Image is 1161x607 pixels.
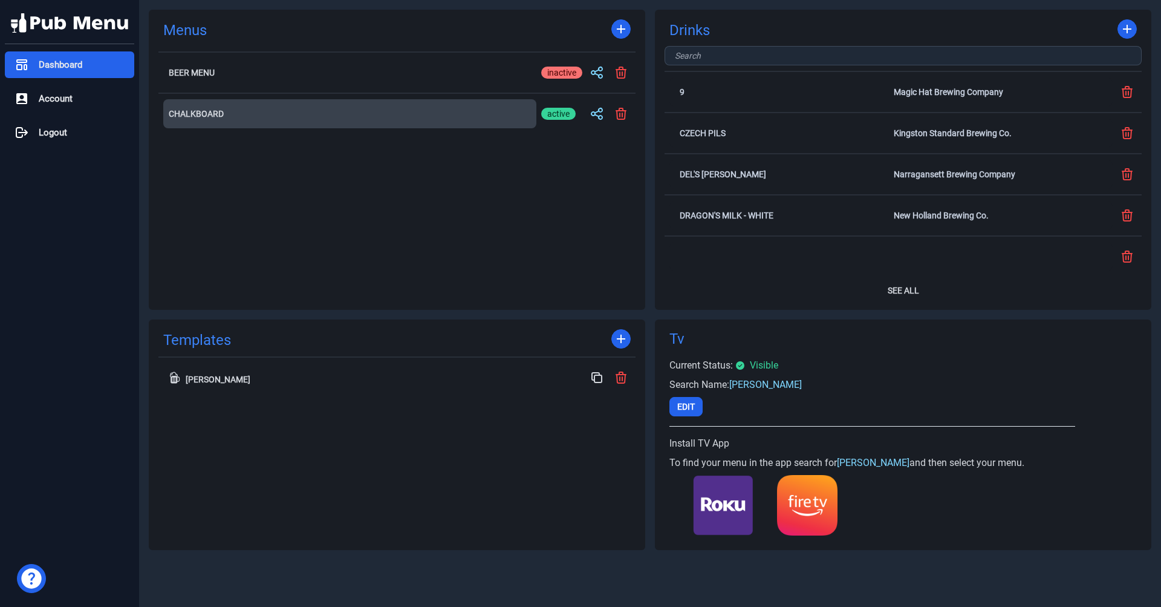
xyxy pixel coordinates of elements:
[735,358,778,373] div: Visible
[777,475,837,536] img: Fire TV
[39,58,82,72] span: Dashboard
[169,110,531,118] h2: Chalkboard
[680,170,889,179] h2: Del's [PERSON_NAME]
[163,99,536,128] button: Chalkboard
[665,281,1142,300] button: See All
[186,375,577,384] div: [PERSON_NAME]
[680,88,889,96] h2: 9
[163,363,582,392] button: [PERSON_NAME]
[39,126,67,140] span: Logout
[729,379,802,390] span: [PERSON_NAME]
[680,211,889,220] h2: Dragon's Milk - White
[894,88,1103,96] div: Magic Hat Brewing Company
[163,21,207,40] a: Menus
[669,378,802,392] div: Search Name:
[163,329,631,351] div: Templates
[11,13,128,33] img: Pub Menu
[669,397,703,416] button: Edit
[5,51,134,78] a: Dashboard
[669,436,729,451] label: Install TV App
[665,46,1142,65] input: Search
[669,21,710,40] a: Drinks
[680,129,889,137] h2: Czech Pils
[837,457,909,468] span: [PERSON_NAME]
[669,358,778,373] div: Current Status:
[39,92,73,106] span: Account
[669,475,777,536] img: roku
[669,456,1024,470] li: To find your menu in the app search for and then select your menu.
[669,329,1137,349] div: Tv
[163,58,536,87] button: Beer Menu
[894,129,1103,137] div: Kingston Standard Brewing Co.
[169,68,531,77] h2: Beer Menu
[894,170,1103,179] div: Narragansett Brewing Company
[894,211,1103,220] div: New Holland Brewing Co.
